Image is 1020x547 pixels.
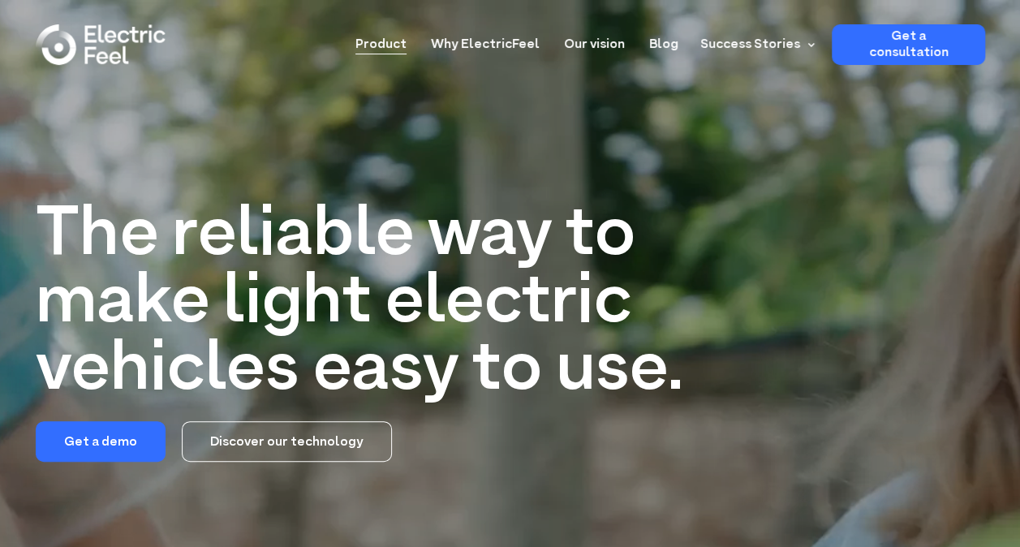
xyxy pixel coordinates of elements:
[36,203,712,405] h1: The reliable way to make light electric vehicles easy to use.
[36,421,166,462] a: Get a demo
[832,24,985,65] a: Get a consultation
[913,440,997,524] iframe: Chatbot
[355,24,407,54] a: Product
[431,24,540,54] a: Why ElectricFeel
[564,24,625,54] a: Our vision
[649,24,678,54] a: Blog
[700,35,800,54] div: Success Stories
[691,24,820,65] div: Success Stories
[61,64,140,95] input: Submit
[182,421,392,462] a: Discover our technology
